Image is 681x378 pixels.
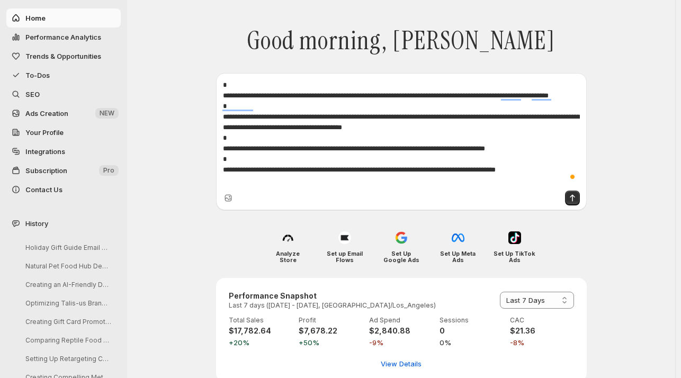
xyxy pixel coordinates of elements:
[223,193,234,203] button: Upload image
[565,191,580,205] button: Send message
[229,301,436,310] p: Last 7 days ([DATE] - [DATE], [GEOGRAPHIC_DATA]/Los_Angeles)
[6,123,121,142] a: Your Profile
[369,326,433,336] h4: $2,840.88
[380,250,422,263] h4: Set Up Google Ads
[17,350,118,367] button: Setting Up Retargeting Campaigns
[6,161,121,180] button: Subscription
[267,250,309,263] h4: Analyze Store
[247,25,555,56] span: Good morning, [PERSON_NAME]
[6,66,121,85] button: To-Dos
[369,337,433,348] span: -9%
[369,316,433,325] p: Ad Spend
[229,316,293,325] p: Total Sales
[440,337,504,348] span: 0%
[440,316,504,325] p: Sessions
[25,166,67,175] span: Subscription
[508,231,521,244] img: Set Up TikTok Ads icon
[437,250,479,263] h4: Set Up Meta Ads
[510,316,574,325] p: CAC
[17,313,118,330] button: Creating Gift Card Promotions
[440,326,504,336] h4: 0
[299,337,363,348] span: +50%
[25,147,65,156] span: Integrations
[25,218,48,229] span: History
[374,355,428,372] button: View detailed performance
[6,28,121,47] button: Performance Analytics
[6,8,121,28] button: Home
[229,326,293,336] h4: $17,782.64
[299,316,363,325] p: Profit
[6,104,121,123] button: Ads Creation
[103,166,114,175] span: Pro
[6,180,121,199] button: Contact Us
[25,90,40,98] span: SEO
[25,109,68,118] span: Ads Creation
[6,85,121,104] a: SEO
[100,109,114,118] span: NEW
[6,47,121,66] button: Trends & Opportunities
[452,231,464,244] img: Set Up Meta Ads icon
[229,337,293,348] span: +20%
[25,185,62,194] span: Contact Us
[282,231,294,244] img: Analyze Store icon
[299,326,363,336] h4: $7,678.22
[17,239,118,256] button: Holiday Gift Guide Email Drafting
[510,326,574,336] h4: $21.36
[324,250,365,263] h4: Set up Email Flows
[510,337,574,348] span: -8%
[25,52,101,60] span: Trends & Opportunities
[229,291,436,301] h3: Performance Snapshot
[17,295,118,311] button: Optimizing Talis-us Brand Entity Page
[395,231,408,244] img: Set Up Google Ads icon
[381,358,422,369] span: View Details
[494,250,535,263] h4: Set Up TikTok Ads
[223,80,580,186] textarea: To enrich screen reader interactions, please activate Accessibility in Grammarly extension settings
[25,71,50,79] span: To-Dos
[17,276,118,293] button: Creating an AI-Friendly Dog Treat Resource
[25,14,46,22] span: Home
[17,258,118,274] button: Natural Pet Food Hub Development Guide
[17,332,118,348] button: Comparing Reptile Food Vendors: Quality & Delivery
[6,142,121,161] a: Integrations
[25,128,64,137] span: Your Profile
[338,231,351,244] img: Set up Email Flows icon
[25,33,101,41] span: Performance Analytics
